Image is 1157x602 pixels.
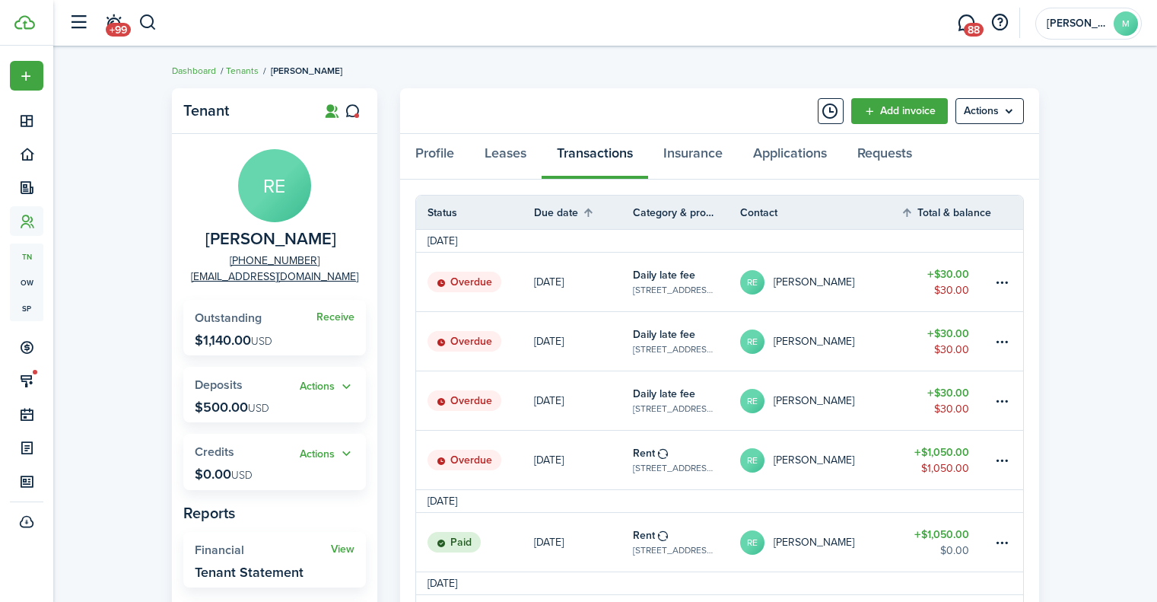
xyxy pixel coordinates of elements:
[416,233,469,249] td: [DATE]
[416,253,534,311] a: Overdue
[934,342,969,358] table-amount-description: $30.00
[901,513,992,572] a: $1,050.00$0.00
[901,312,992,371] a: $30.00$30.00
[633,283,717,297] table-subtitle: [STREET_ADDRESS][PERSON_NAME]
[633,543,717,557] table-subtitle: [STREET_ADDRESS][PERSON_NAME]
[99,4,128,43] a: Notifications
[740,431,901,489] a: RE[PERSON_NAME]
[416,493,469,509] td: [DATE]
[633,312,740,371] a: Daily late fee[STREET_ADDRESS][PERSON_NAME]
[774,336,854,348] table-profile-info-text: [PERSON_NAME]
[534,253,633,311] a: [DATE]
[934,282,969,298] table-amount-description: $30.00
[740,448,764,473] avatar-text: RE
[914,444,969,460] table-amount-title: $1,050.00
[416,513,534,572] a: Paid
[10,295,43,321] a: sp
[428,390,501,412] status: Overdue
[195,376,243,393] span: Deposits
[633,371,740,430] a: Daily late fee[STREET_ADDRESS][PERSON_NAME]
[633,461,717,475] table-subtitle: [STREET_ADDRESS][PERSON_NAME]
[952,4,981,43] a: Messaging
[226,64,259,78] a: Tenants
[740,371,901,430] a: RE[PERSON_NAME]
[1114,11,1138,36] avatar-text: M
[774,454,854,467] table-profile-info-text: [PERSON_NAME]
[901,431,992,489] a: $1,050.00$1,050.00
[914,527,969,543] table-amount-title: $1,050.00
[316,311,354,323] a: Receive
[818,98,844,124] button: Timeline
[774,537,854,549] table-profile-info-text: [PERSON_NAME]
[921,460,969,476] table-amount-description: $1,050.00
[927,326,969,342] table-amount-title: $30.00
[205,230,336,249] span: Ryan Egan
[955,98,1024,124] button: Open menu
[534,534,564,550] p: [DATE]
[534,431,633,489] a: [DATE]
[416,312,534,371] a: Overdue
[633,253,740,311] a: Daily late fee[STREET_ADDRESS][PERSON_NAME]
[648,134,738,180] a: Insurance
[955,98,1024,124] menu-btn: Actions
[740,205,901,221] th: Contact
[64,8,93,37] button: Open sidebar
[300,445,354,463] button: Open menu
[106,23,131,37] span: +99
[740,513,901,572] a: RE[PERSON_NAME]
[633,402,717,416] table-subtitle: [STREET_ADDRESS][PERSON_NAME]
[851,98,948,124] a: Add invoice
[416,431,534,489] a: Overdue
[300,378,354,396] button: Open menu
[633,431,740,489] a: Rent[STREET_ADDRESS][PERSON_NAME]
[10,61,43,91] button: Open menu
[633,445,655,461] table-info-title: Rent
[534,203,633,221] th: Sort
[774,276,854,288] table-profile-info-text: [PERSON_NAME]
[633,326,695,342] table-info-title: Daily late fee
[534,333,564,349] p: [DATE]
[183,502,366,524] panel-main-subtitle: Reports
[195,443,234,460] span: Credits
[964,23,984,37] span: 88
[300,378,354,396] button: Actions
[927,266,969,282] table-amount-title: $30.00
[740,330,764,354] avatar-text: RE
[633,342,717,356] table-subtitle: [STREET_ADDRESS][PERSON_NAME]
[416,205,534,221] th: Status
[534,312,633,371] a: [DATE]
[300,445,354,463] button: Actions
[774,395,854,407] table-profile-info-text: [PERSON_NAME]
[738,134,842,180] a: Applications
[940,543,969,559] table-amount-description: $0.00
[230,253,319,269] a: [PHONE_NUMBER]
[195,309,262,326] span: Outstanding
[740,312,901,371] a: RE[PERSON_NAME]
[195,467,253,482] p: $0.00
[534,513,633,572] a: [DATE]
[416,371,534,430] a: Overdue
[842,134,927,180] a: Requests
[740,253,901,311] a: RE[PERSON_NAME]
[416,575,469,591] td: [DATE]
[238,149,311,222] avatar-text: RE
[10,244,43,269] a: tn
[901,253,992,311] a: $30.00$30.00
[1047,18,1108,29] span: Monica
[534,393,564,409] p: [DATE]
[740,270,764,295] avatar-text: RE
[400,134,469,180] a: Profile
[10,269,43,295] a: ow
[195,543,331,557] widget-stats-title: Financial
[271,64,342,78] span: [PERSON_NAME]
[195,565,304,580] widget-stats-description: Tenant Statement
[927,385,969,401] table-amount-title: $30.00
[987,10,1012,36] button: Open resource center
[231,467,253,483] span: USD
[428,450,501,471] status: Overdue
[901,371,992,430] a: $30.00$30.00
